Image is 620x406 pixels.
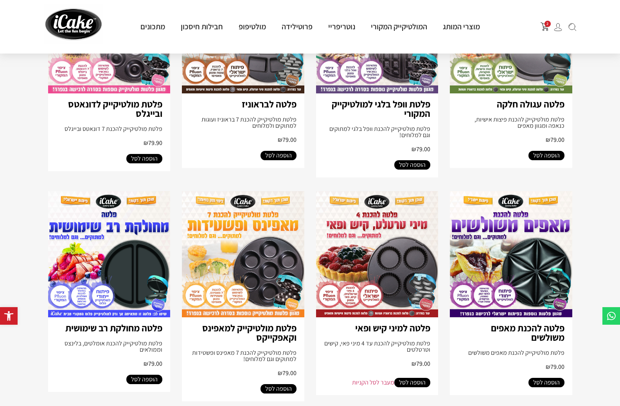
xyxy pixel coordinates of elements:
[144,359,162,368] span: 79.00
[131,154,158,163] span: הוספה לסל
[190,116,297,129] div: פלטת מולטיקייק להכנת 7 בראוניז ועוגות למתוקים ולמלוחים
[546,136,550,144] span: ₪
[352,375,394,387] a: מעבר לסל הקניות
[533,378,560,387] span: הוספה לסל
[126,375,162,384] a: הוספה לסל
[265,151,292,160] span: הוספה לסל
[173,21,231,32] a: חבילות חיסכון
[533,151,560,160] span: הוספה לסל
[324,126,431,138] div: פלטת מולטיקייק להכנת וופל בלגי למתוקים וגם למלוחים!
[528,378,564,387] a: הוספה לסל
[541,22,549,31] button: פתח עגלת קניות צדדית
[458,350,564,356] div: פלטת מולטיקייק להכנת מאפים משולשים
[435,21,488,32] a: מוצרי המותג
[412,359,430,368] span: 79.00
[458,116,564,129] div: פלטת מולטיקייק להכנת פיצות אישיות, כנאפה ומגוון מאפים
[541,22,549,31] img: shopping-cart.png
[355,322,430,334] a: פלטה למיני קיש ופאי
[324,340,431,353] div: פלטת מולטיקייק להכנת עד 4 מיני פאי, קישים וטרטלטים
[278,136,297,144] span: 79.00
[261,151,297,160] a: הוספה לסל
[399,160,426,170] span: הוספה לסל
[202,322,297,343] a: פלטת מולטיקייק למאפינס וקאפקייקס
[332,98,430,120] a: פלטת וופל בלגי למולטיקייק המקורי
[190,350,297,362] div: פלטת מולטיקייק להכנת 7 מאפינס ופשטידות למתוקים וגם למלוחים!
[56,126,163,132] div: פלטת מולטיקייק להכנת 7 דונאטס ובייגלס
[394,378,430,387] a: הוספה לסל
[546,363,564,371] span: 79.00
[242,98,297,110] a: פלטה לבראוניז
[265,384,292,393] span: הוספה לסל
[320,21,363,32] a: נוטריפריי
[546,363,550,371] span: ₪
[363,21,435,32] a: המולטיקייק המקורי
[278,369,282,377] span: ₪
[412,359,416,368] span: ₪
[278,136,282,144] span: ₪
[545,21,551,27] span: 2
[131,375,158,384] span: הוספה לסל
[412,145,430,153] span: 79.00
[278,369,297,377] span: 79.00
[56,340,163,353] div: פלטת מולטיקייק להכנת אומלטים, בלינצס וממולאים
[399,378,426,387] span: הוספה לסל
[528,151,564,160] a: הוספה לסל
[144,139,162,147] span: 79.90
[261,384,297,393] a: הוספה לסל
[491,322,564,343] a: פלטה להכנת מאפים משולשים
[65,322,162,334] a: פלטה מחולקת רב שימושית
[144,139,148,147] span: ₪
[133,21,173,32] a: מתכונים
[126,154,162,163] a: הוספה לסל
[231,21,274,32] a: מולטיפופ
[68,98,162,120] a: פלטת מולטיקייק לדונאטס ובייגלס
[274,21,320,32] a: פרוטילידה
[394,160,430,170] a: הוספה לסל
[497,98,564,110] a: פלטה עגולה חלקה
[546,136,564,144] span: 79.00
[412,145,416,153] span: ₪
[144,359,148,368] span: ₪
